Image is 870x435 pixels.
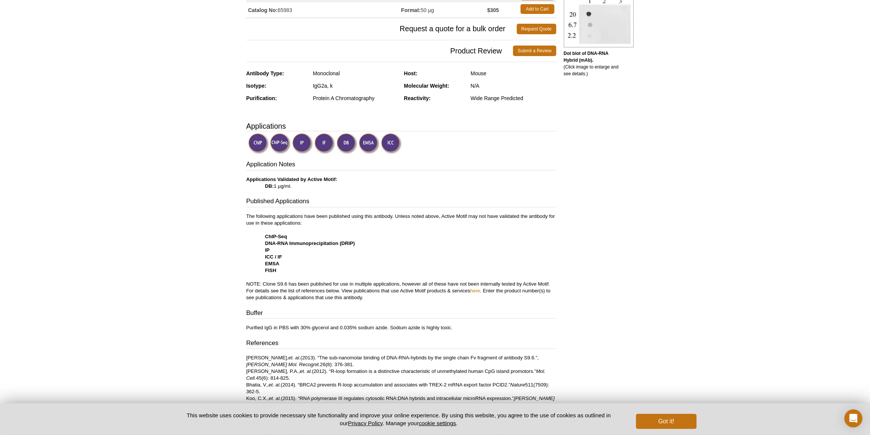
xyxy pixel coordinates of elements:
[517,24,556,34] a: Request Quote
[844,409,862,427] div: Open Intercom Messenger
[292,133,313,154] img: Immunoprecipitation Validated
[471,82,556,89] div: N/A
[246,339,556,349] h3: References
[404,95,431,101] strong: Reactivity:
[337,133,357,154] img: Dot Blot Validated
[521,4,554,14] a: Add to Cart
[419,420,456,426] button: cookie settings
[314,133,335,154] img: Immunofluorescence Validated
[246,176,556,190] p: 1 µg/ml.
[246,120,556,132] h3: Applications
[246,362,320,367] i: [PERSON_NAME] Mol. Recognit.
[246,176,337,182] b: Applications Validated by Active Motif:
[313,82,398,89] div: IgG2a, k
[513,46,556,56] a: Submit a Review
[636,414,696,429] button: Got it!
[269,395,281,401] i: et. al.
[404,83,449,89] strong: Molecular Weight:
[269,382,281,388] i: et. al.
[246,213,556,301] p: The following applications have been published using this antibody. Unless noted above, Active Mo...
[359,133,380,154] img: Electrophoretic Mobility Shift Assay Validated
[265,234,287,239] strong: ChIP-Seq
[401,7,421,14] strong: Format:
[313,95,398,102] div: Protein A Chromatography
[246,83,267,89] strong: Isotype:
[300,368,312,374] i: et. al.
[248,133,269,154] img: ChIP Validated
[246,46,513,56] span: Product Review
[381,133,402,154] img: Immunocytochemistry Validated
[248,7,278,14] strong: Catalog No:
[564,51,609,63] b: Dot blot of DNA-RNA Hybrid (mAb).
[401,2,487,16] td: 50 µg
[313,70,398,77] div: Monoclonal
[246,24,517,34] span: Request a quote for a bulk order
[174,411,624,427] p: This website uses cookies to provide necessary site functionality and improve your online experie...
[246,324,556,331] p: Purified IgG in PBS with 30% glycerol and 0.035% sodium azide. Sodium azide is highly toxic.
[265,183,274,189] strong: DB:
[265,261,279,266] strong: EMSA
[265,254,282,260] strong: ICC / IF
[510,382,525,388] i: Nature
[265,240,355,246] strong: DNA-RNA Immunoprecipitation (DRIP)
[270,133,291,154] img: ChIP-Seq Validated
[246,95,277,101] strong: Purification:
[246,395,555,408] i: [PERSON_NAME] Biol. Chem.
[471,70,556,77] div: Mouse
[246,160,556,170] h3: Application Notes
[246,197,556,207] h3: Published Applications
[404,70,418,76] strong: Host:
[564,50,624,77] p: (Click image to enlarge and see details.)
[470,288,480,294] a: here
[487,7,499,14] strong: $305
[246,2,401,16] td: 65983
[246,309,556,319] h3: Buffer
[471,95,556,102] div: Wide Range Predicted
[246,70,284,76] strong: Antibody Type:
[288,355,301,360] i: et. al.
[265,247,270,253] strong: IP
[348,420,383,426] a: Privacy Policy
[265,268,276,273] strong: FISH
